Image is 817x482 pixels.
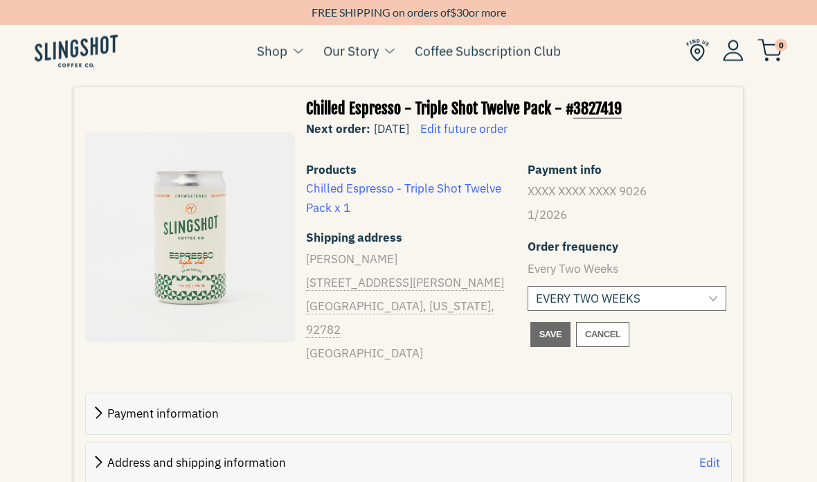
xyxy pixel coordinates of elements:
h3: Chilled Espresso - Triple Shot Twelve Pack - # [306,98,726,120]
a: Line item image [85,132,295,342]
p: XXXX XXXX XXXX 9026 [528,179,726,203]
img: cart [757,39,782,62]
a: Coffee Subscription Club [415,40,561,61]
a: Our Story [323,40,379,61]
span: Payment info [528,161,726,179]
span: 0 [775,39,787,51]
a: Chilled Espresso - Triple Shot Twelve Pack x 1 [306,181,501,215]
span: Order frequency [528,238,726,256]
p: Every Two Weeks [528,257,726,280]
span: Save [539,326,562,343]
p: [PERSON_NAME] [306,247,505,271]
span: Payment information [107,406,219,421]
img: Account [723,39,744,61]
button: Save [530,322,571,347]
span: Products [306,161,505,179]
div: Payment information [86,393,731,434]
button: Cancel [576,322,629,347]
span: Cancel [585,326,620,343]
span: Edit future order [420,121,508,136]
a: Shop [257,40,287,61]
span: Address and shipping information [107,455,286,470]
a: 0 [757,42,782,59]
span: 30 [456,6,469,19]
button: Edit [699,454,720,472]
p: 1/2026 [528,203,726,226]
span: Next order: [306,121,370,136]
img: Find Us [686,39,709,62]
span: [DATE] [374,121,409,136]
span: Shipping address [306,229,402,247]
span: $ [450,6,456,19]
p: [GEOGRAPHIC_DATA] [306,341,505,365]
